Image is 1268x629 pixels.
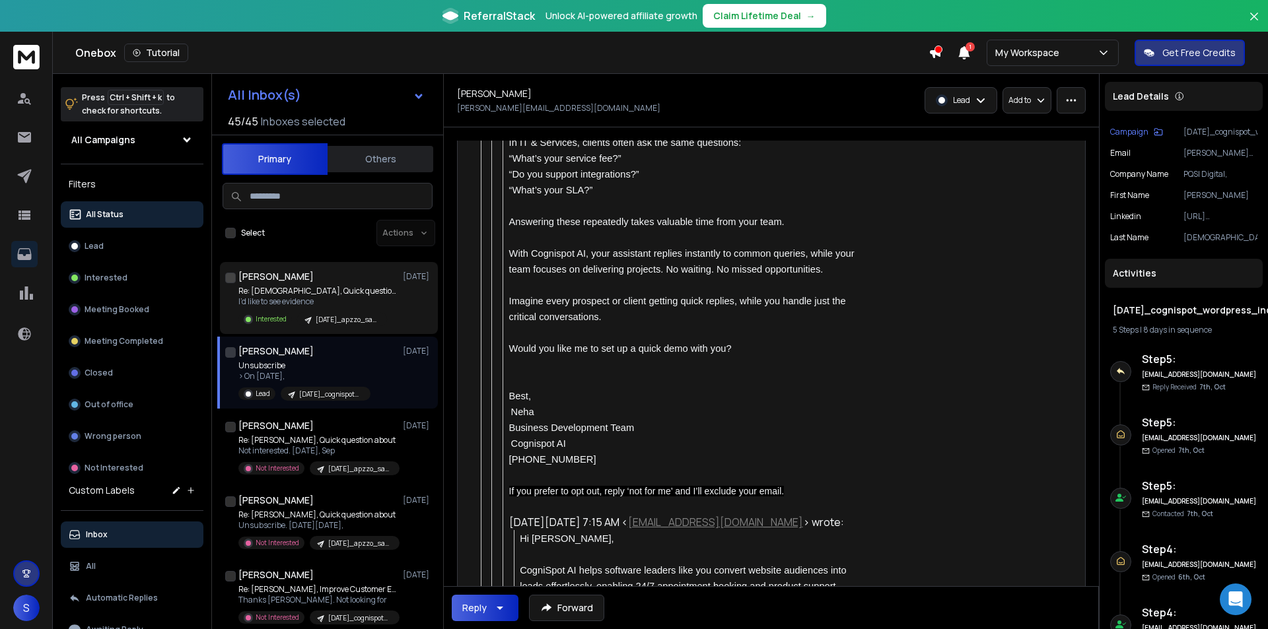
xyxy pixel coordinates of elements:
[256,612,299,622] p: Not Interested
[71,133,135,147] h1: All Campaigns
[953,95,970,106] p: Lead
[509,391,531,401] span: Best,
[529,595,604,621] button: Forward
[85,368,113,378] p: Closed
[1110,232,1148,243] p: Last Name
[1110,127,1148,137] p: Campaign
[1183,169,1257,180] p: PQSI Digital,
[1162,46,1236,59] p: Get Free Credits
[61,127,203,153] button: All Campaigns
[966,42,975,51] span: 1
[61,423,203,449] button: Wrong person
[1110,127,1163,137] button: Campaign
[452,595,518,621] button: Reply
[328,145,433,174] button: Others
[403,495,433,506] p: [DATE]
[256,389,270,399] p: Lead
[238,296,397,307] p: I’d like to see evidence
[1142,605,1257,620] h6: Step 4 :
[509,343,732,354] span: Would you like me to set up a quick demo with you?
[238,446,397,456] p: Not interested. [DATE], Sep
[1105,259,1263,288] div: Activities
[403,570,433,580] p: [DATE]
[85,304,149,315] p: Meeting Booked
[1178,572,1205,581] span: 6th, Oct
[241,228,265,238] label: Select
[238,345,314,358] h1: [PERSON_NAME]
[328,613,392,623] p: [DATE]_cognispot_shopify_ind_23092025
[1143,324,1212,335] span: 8 days in sequence
[61,233,203,259] button: Lead
[85,463,143,473] p: Not Interested
[61,585,203,611] button: Automatic Replies
[509,137,742,148] span: In IT & Services, clients often ask the same questions:
[86,209,123,220] p: All Status
[703,4,826,28] button: Claim Lifetime Deal→
[69,484,135,497] h3: Custom Labels
[328,464,392,474] p: [DATE]_apzzo_sa_wk40_29092025
[509,248,857,275] span: With Cognispot AI, your assistant replies instantly to common queries, while your team focuses on...
[511,407,534,417] span: Neha
[509,422,635,433] span: Business Development Team
[1142,370,1257,380] h6: [EMAIL_ADDRESS][DOMAIN_NAME]
[238,520,397,531] p: Unsubscribe. [DATE][DATE],
[1187,509,1213,518] span: 7th, Oct
[217,82,435,108] button: All Inbox(s)
[1142,478,1257,494] h6: Step 5 :
[1152,382,1226,392] p: Reply Received
[316,315,379,325] p: [DATE]_apzzo_sa_wk40_30092025
[238,360,370,371] p: Unsubscribe
[520,565,849,591] span: CogniSpot AI helps software leaders like you convert website audiences into leads effortlessly, e...
[1142,496,1257,506] h6: [EMAIL_ADDRESS][DOMAIN_NAME]
[1110,190,1149,201] p: First Name
[403,271,433,282] p: [DATE]
[1152,509,1213,519] p: Contacted
[1178,446,1205,455] span: 7th, Oct
[238,494,314,507] h1: [PERSON_NAME]
[261,114,345,129] h3: Inboxes selected
[86,593,158,603] p: Automatic Replies
[238,286,397,296] p: Re: [DEMOGRAPHIC_DATA], Quick question about
[61,201,203,228] button: All Status
[509,185,593,195] span: “What’s your SLA?”
[228,88,301,102] h1: All Inbox(s)
[13,595,40,621] button: S
[1142,433,1257,443] h6: [EMAIL_ADDRESS][DOMAIN_NAME]
[61,296,203,323] button: Meeting Booked
[222,143,328,175] button: Primary
[86,561,96,572] p: All
[520,533,614,544] span: Hi [PERSON_NAME],
[61,521,203,548] button: Inbox
[509,296,849,322] span: Imagine every prospect or client getting quick replies, while you handle just the critical conver...
[238,371,370,381] p: > On [DATE],
[509,169,639,180] span: “Do you support integrations?”
[1246,8,1263,40] button: Close banner
[61,360,203,386] button: Closed
[75,44,929,62] div: Onebox
[85,399,133,410] p: Out of office
[403,346,433,356] p: [DATE]
[462,601,487,614] div: Reply
[509,216,785,227] span: Answering these repeatedly takes valuable time from your team.
[1113,90,1169,103] p: Lead Details
[457,87,532,100] h1: [PERSON_NAME]
[1199,382,1226,391] span: 7th, Oct
[1183,211,1257,222] p: [URL][DOMAIN_NAME][PERSON_NAME]
[1152,572,1205,582] p: Opened
[1142,351,1257,367] h6: Step 5 :
[85,273,127,283] p: Interested
[1008,95,1031,106] p: Add to
[511,438,566,449] span: Cognispot AI
[256,463,299,473] p: Not Interested
[1220,583,1251,615] div: Open Intercom Messenger
[61,328,203,354] button: Meeting Completed
[1110,211,1141,222] p: linkedin
[256,538,299,548] p: Not Interested
[1142,541,1257,557] h6: Step 4 :
[1135,40,1245,66] button: Get Free Credits
[82,91,175,117] p: Press to check for shortcuts.
[61,391,203,418] button: Out of office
